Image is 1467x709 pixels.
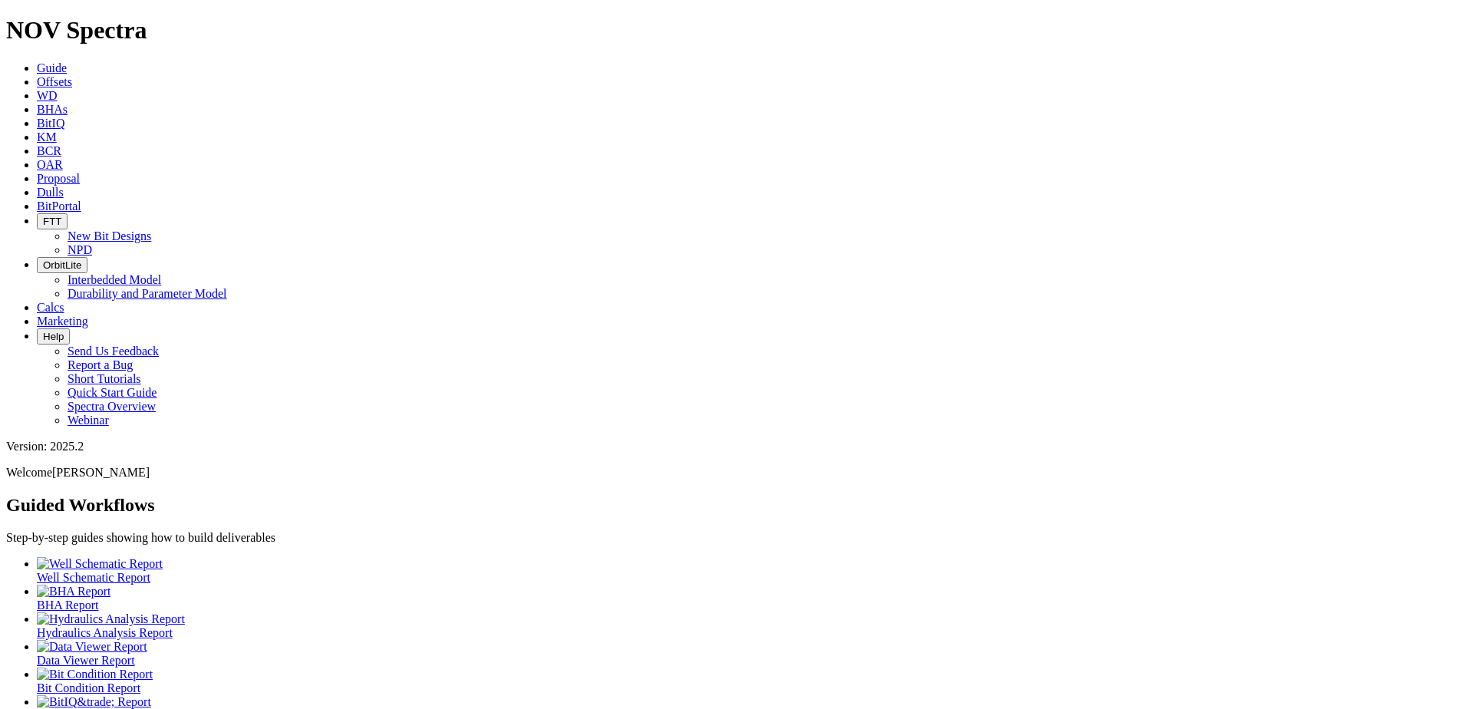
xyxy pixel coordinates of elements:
img: Hydraulics Analysis Report [37,612,185,626]
a: Marketing [37,315,88,328]
a: Guide [37,61,67,74]
a: Offsets [37,75,72,88]
a: Send Us Feedback [68,345,159,358]
button: Help [37,328,70,345]
span: Well Schematic Report [37,571,150,584]
a: KM [37,130,57,143]
span: Data Viewer Report [37,654,135,667]
span: Bit Condition Report [37,681,140,694]
a: Dulls [37,186,64,199]
img: Data Viewer Report [37,640,147,654]
a: Well Schematic Report Well Schematic Report [37,557,1461,584]
p: Step-by-step guides showing how to build deliverables [6,531,1461,545]
img: Well Schematic Report [37,557,163,571]
a: NPD [68,243,92,256]
a: Report a Bug [68,358,133,371]
a: Interbedded Model [68,273,161,286]
span: FTT [43,216,61,227]
img: BitIQ&trade; Report [37,695,151,709]
a: Hydraulics Analysis Report Hydraulics Analysis Report [37,612,1461,639]
a: BitIQ [37,117,64,130]
span: Help [43,331,64,342]
h2: Guided Workflows [6,495,1461,516]
a: Durability and Parameter Model [68,287,227,300]
p: Welcome [6,466,1461,480]
div: Version: 2025.2 [6,440,1461,453]
a: Calcs [37,301,64,314]
a: Webinar [68,414,109,427]
img: Bit Condition Report [37,668,153,681]
a: New Bit Designs [68,229,151,242]
span: OrbitLite [43,259,81,271]
button: OrbitLite [37,257,87,273]
a: Proposal [37,172,80,185]
a: OAR [37,158,63,171]
a: BHA Report BHA Report [37,585,1461,612]
a: BitPortal [37,200,81,213]
a: WD [37,89,58,102]
span: [PERSON_NAME] [52,466,150,479]
h1: NOV Spectra [6,16,1461,45]
span: Hydraulics Analysis Report [37,626,173,639]
a: Data Viewer Report Data Viewer Report [37,640,1461,667]
button: FTT [37,213,68,229]
a: Spectra Overview [68,400,156,413]
a: Bit Condition Report Bit Condition Report [37,668,1461,694]
span: BHA Report [37,599,98,612]
a: BCR [37,144,61,157]
a: BHAs [37,103,68,116]
a: Short Tutorials [68,372,141,385]
img: BHA Report [37,585,110,599]
a: Quick Start Guide [68,386,157,399]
